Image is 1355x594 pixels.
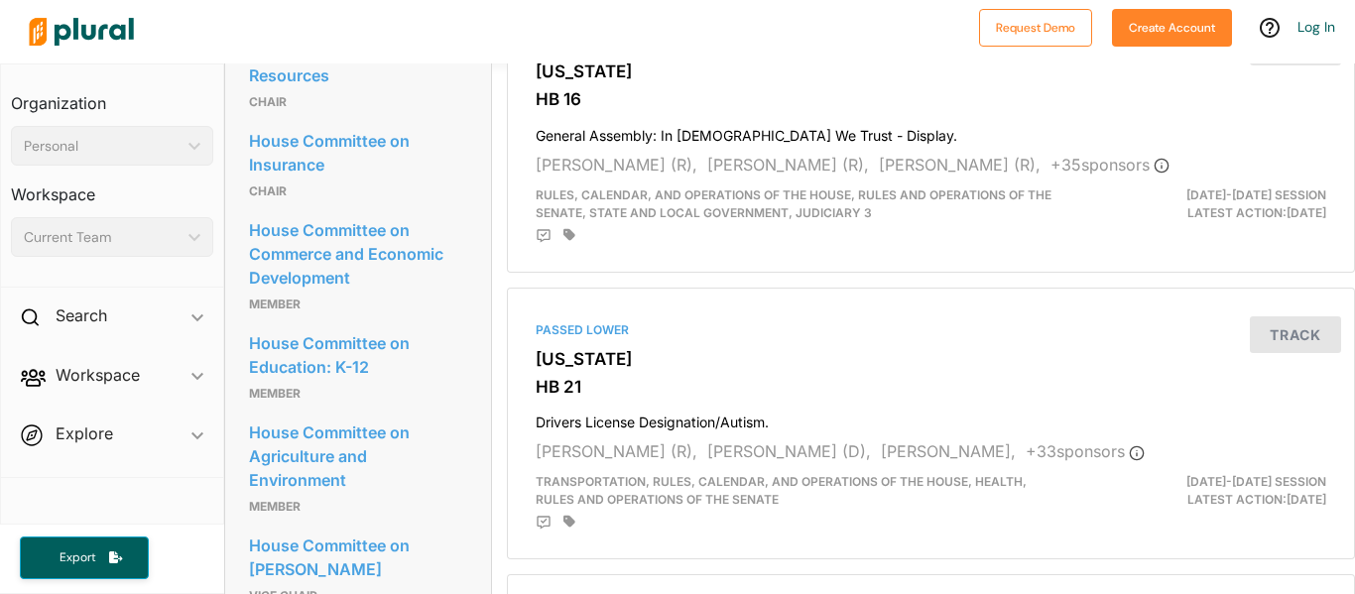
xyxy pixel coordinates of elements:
div: Personal [24,136,181,157]
div: Add tags [563,515,575,529]
p: Member [249,293,467,316]
div: Latest Action: [DATE] [1067,186,1341,222]
div: Add Position Statement [536,228,552,244]
span: [DATE]-[DATE] Session [1186,474,1326,489]
div: Add tags [563,228,575,242]
a: House Committee on Agriculture and Environment [249,417,467,495]
span: Transportation, Rules, Calendar, and Operations of the House, Health, Rules and Operations of the... [536,474,1027,507]
h3: Organization [11,74,213,118]
button: Create Account [1112,9,1232,47]
a: House Committee on Insurance [249,126,467,179]
p: Chair [249,179,467,203]
h3: Workspace [11,166,213,209]
p: Chair [249,90,467,114]
h3: [US_STATE] [536,349,1326,369]
span: [PERSON_NAME] (D), [707,441,871,461]
div: Passed Lower [536,321,1326,339]
div: Add Position Statement [536,515,552,531]
span: + 35 sponsor s [1050,155,1170,175]
h4: Drivers License Designation/Autism. [536,405,1326,431]
a: House Committee on [PERSON_NAME] [249,531,467,584]
h3: [US_STATE] [536,61,1326,81]
span: Export [46,549,109,566]
span: [PERSON_NAME] (R), [707,155,869,175]
span: [PERSON_NAME] (R), [536,441,697,461]
a: House Committee on Commerce and Economic Development [249,215,467,293]
span: [DATE]-[DATE] Session [1186,187,1326,202]
span: [PERSON_NAME] (R), [879,155,1041,175]
p: Member [249,382,467,406]
div: Current Team [24,227,181,248]
div: Latest Action: [DATE] [1067,473,1341,509]
h4: General Assembly: In [DEMOGRAPHIC_DATA] We Trust - Display. [536,118,1326,145]
a: Request Demo [979,16,1092,37]
button: Track [1250,316,1341,353]
a: Create Account [1112,16,1232,37]
h2: Search [56,304,107,326]
span: [PERSON_NAME] (R), [536,155,697,175]
button: Request Demo [979,9,1092,47]
h3: HB 21 [536,377,1326,397]
p: Member [249,495,467,519]
span: Rules, Calendar, and Operations of the House, Rules and Operations of the Senate, State and Local... [536,187,1051,220]
span: + 33 sponsor s [1026,441,1145,461]
button: Export [20,536,149,579]
a: Log In [1297,18,1335,36]
h3: HB 16 [536,89,1326,109]
span: [PERSON_NAME], [881,441,1016,461]
a: House Committee on Education: K-12 [249,328,467,382]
